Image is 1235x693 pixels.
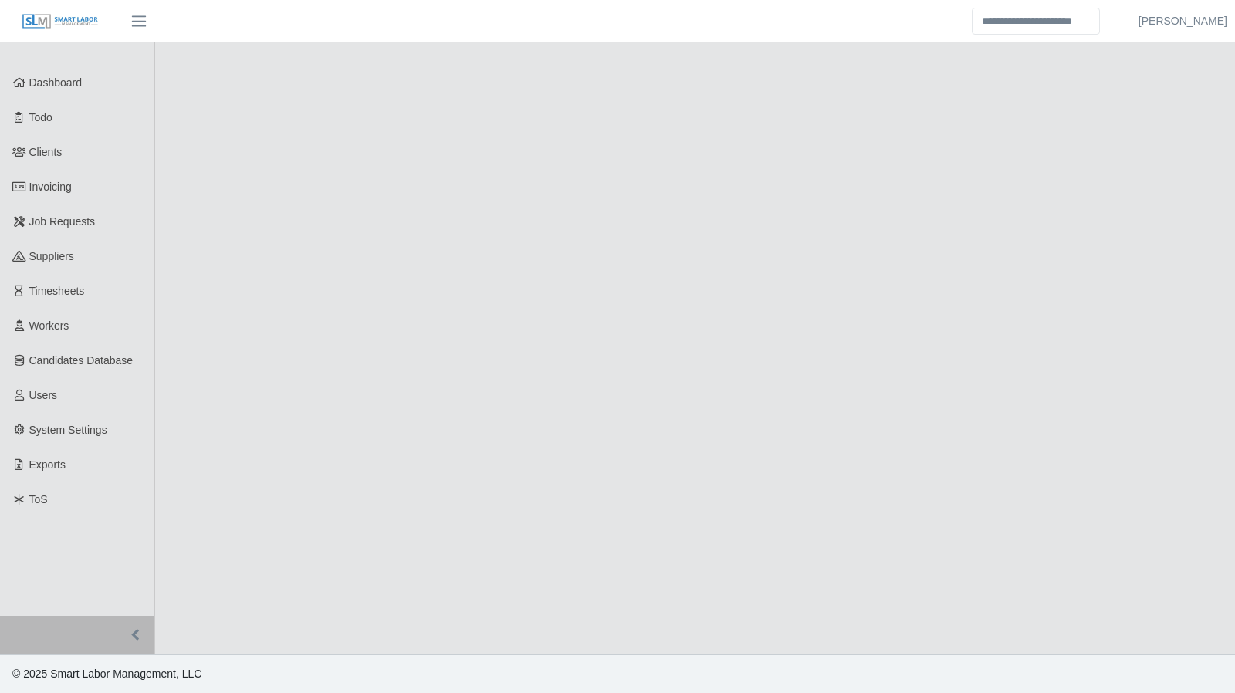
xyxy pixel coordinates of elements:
[29,424,107,436] span: System Settings
[972,8,1100,35] input: Search
[29,354,134,367] span: Candidates Database
[29,76,83,89] span: Dashboard
[29,111,52,123] span: Todo
[12,668,201,680] span: © 2025 Smart Labor Management, LLC
[29,389,58,401] span: Users
[29,250,74,262] span: Suppliers
[29,146,63,158] span: Clients
[1139,13,1227,29] a: [PERSON_NAME]
[29,285,85,297] span: Timesheets
[29,458,66,471] span: Exports
[29,319,69,332] span: Workers
[29,181,72,193] span: Invoicing
[29,215,96,228] span: Job Requests
[29,493,48,505] span: ToS
[22,13,99,30] img: SLM Logo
